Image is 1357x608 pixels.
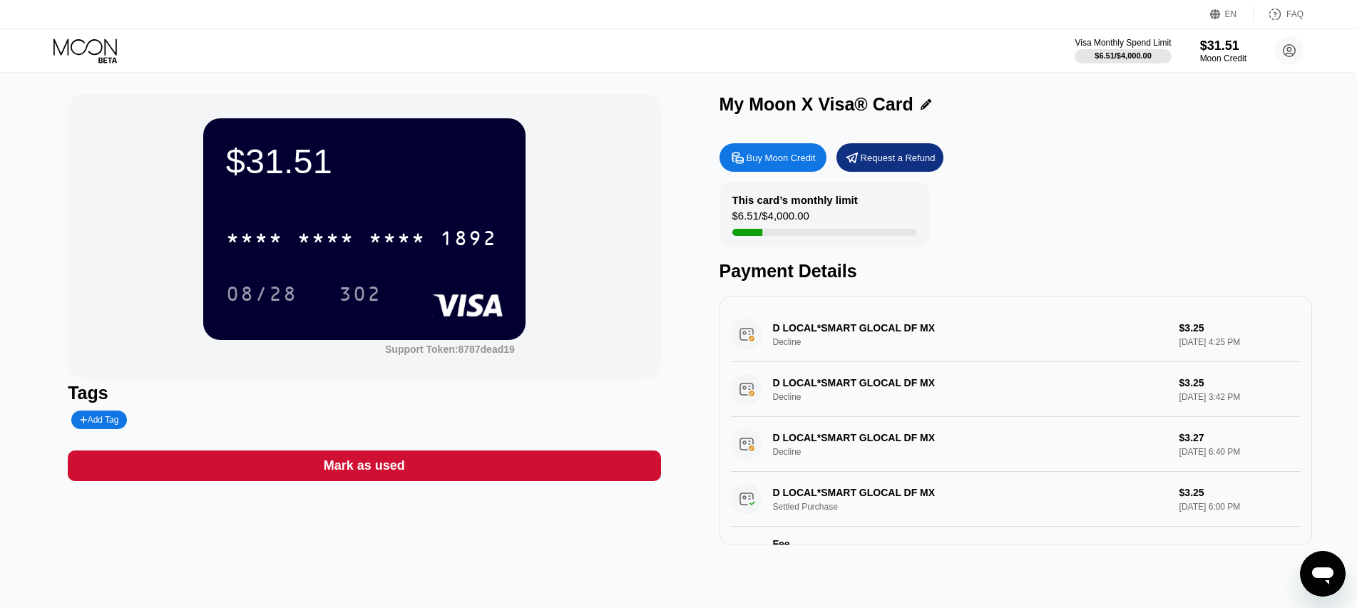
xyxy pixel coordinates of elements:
[215,276,308,311] div: 08/28
[747,152,816,164] div: Buy Moon Credit
[385,344,515,355] div: Support Token: 8787dead19
[68,450,660,481] div: Mark as used
[861,152,936,164] div: Request a Refund
[720,143,826,172] div: Buy Moon Credit
[1075,38,1171,48] div: Visa Monthly Spend Limit
[71,411,127,429] div: Add Tag
[324,458,405,474] div: Mark as used
[440,229,497,252] div: 1892
[720,261,1312,282] div: Payment Details
[226,141,503,181] div: $31.51
[226,284,297,307] div: 08/28
[80,415,118,425] div: Add Tag
[1210,7,1254,21] div: EN
[339,284,382,307] div: 302
[1225,9,1237,19] div: EN
[1200,53,1246,63] div: Moon Credit
[1300,551,1346,597] iframe: Button to launch messaging window
[385,344,515,355] div: Support Token:8787dead19
[328,276,392,311] div: 302
[1200,38,1246,53] div: $31.51
[732,194,858,206] div: This card’s monthly limit
[1095,51,1152,60] div: $6.51 / $4,000.00
[836,143,943,172] div: Request a Refund
[1200,38,1246,63] div: $31.51Moon Credit
[773,538,873,550] div: Fee
[720,94,913,115] div: My Moon X Visa® Card
[731,527,1301,595] div: FeeA 1.00% fee (minimum of $1.00) is charged on all transactions$1.00[DATE] 6:00 PM
[732,210,809,229] div: $6.51 / $4,000.00
[1254,7,1304,21] div: FAQ
[1075,38,1171,63] div: Visa Monthly Spend Limit$6.51/$4,000.00
[68,383,660,403] div: Tags
[1286,9,1304,19] div: FAQ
